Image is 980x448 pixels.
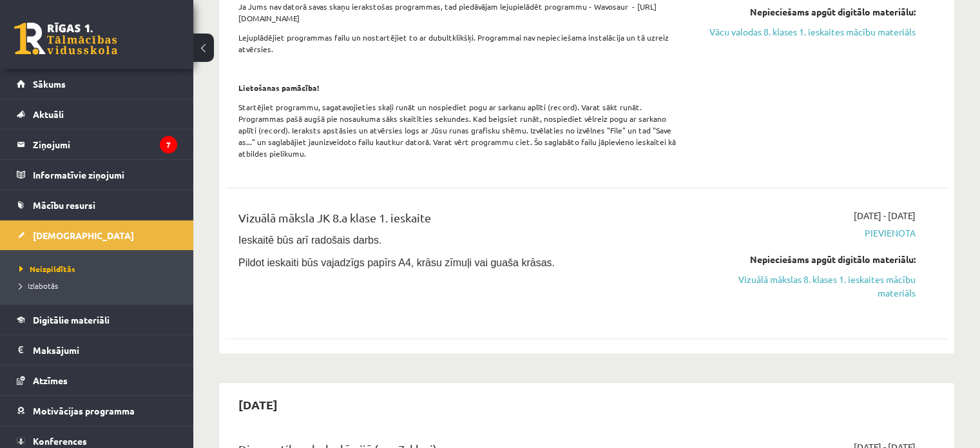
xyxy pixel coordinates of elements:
[160,136,177,153] i: 7
[33,78,66,90] span: Sākums
[703,226,916,240] span: Pievienota
[703,273,916,300] a: Vizuālā mākslas 8. klases 1. ieskaites mācību materiāls
[17,99,177,129] a: Aktuāli
[703,5,916,19] div: Nepieciešams apgūt digitālo materiālu:
[238,209,684,233] div: Vizuālā māksla JK 8.a klase 1. ieskaite
[33,375,68,386] span: Atzīmes
[33,405,135,416] span: Motivācijas programma
[33,199,95,211] span: Mācību resursi
[19,264,75,274] span: Neizpildītās
[19,280,58,291] span: Izlabotās
[226,389,291,420] h2: [DATE]
[17,396,177,425] a: Motivācijas programma
[33,229,134,241] span: [DEMOGRAPHIC_DATA]
[33,314,110,326] span: Digitālie materiāli
[703,25,916,39] a: Vācu valodas 8. klases 1. ieskaites mācību materiāls
[14,23,117,55] a: Rīgas 1. Tālmācības vidusskola
[33,435,87,447] span: Konferences
[19,280,180,291] a: Izlabotās
[17,220,177,250] a: [DEMOGRAPHIC_DATA]
[238,1,684,24] p: Ja Jums nav datorā savas skaņu ierakstošas programmas, tad piedāvājam lejupielādēt programmu - Wa...
[854,209,916,222] span: [DATE] - [DATE]
[17,305,177,335] a: Digitālie materiāli
[17,130,177,159] a: Ziņojumi7
[17,190,177,220] a: Mācību resursi
[238,257,555,268] span: Pildot ieskaiti būs vajadzīgs papīrs A4, krāsu zīmuļi vai guaša krāsas.
[17,335,177,365] a: Maksājumi
[19,263,180,275] a: Neizpildītās
[17,160,177,190] a: Informatīvie ziņojumi
[33,335,177,365] legend: Maksājumi
[33,108,64,120] span: Aktuāli
[33,130,177,159] legend: Ziņojumi
[238,83,320,93] strong: Lietošanas pamācība!
[33,160,177,190] legend: Informatīvie ziņojumi
[17,69,177,99] a: Sākums
[17,365,177,395] a: Atzīmes
[238,101,684,159] p: Startējiet programmu, sagatavojieties skaļi runāt un nospiediet pogu ar sarkanu aplīti (record). ...
[703,253,916,266] div: Nepieciešams apgūt digitālo materiālu:
[238,235,381,246] span: Ieskaitē būs arī radošais darbs.
[238,32,684,55] p: Lejuplādējiet programmas failu un nostartējiet to ar dubultklikšķi. Programmai nav nepieciešama i...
